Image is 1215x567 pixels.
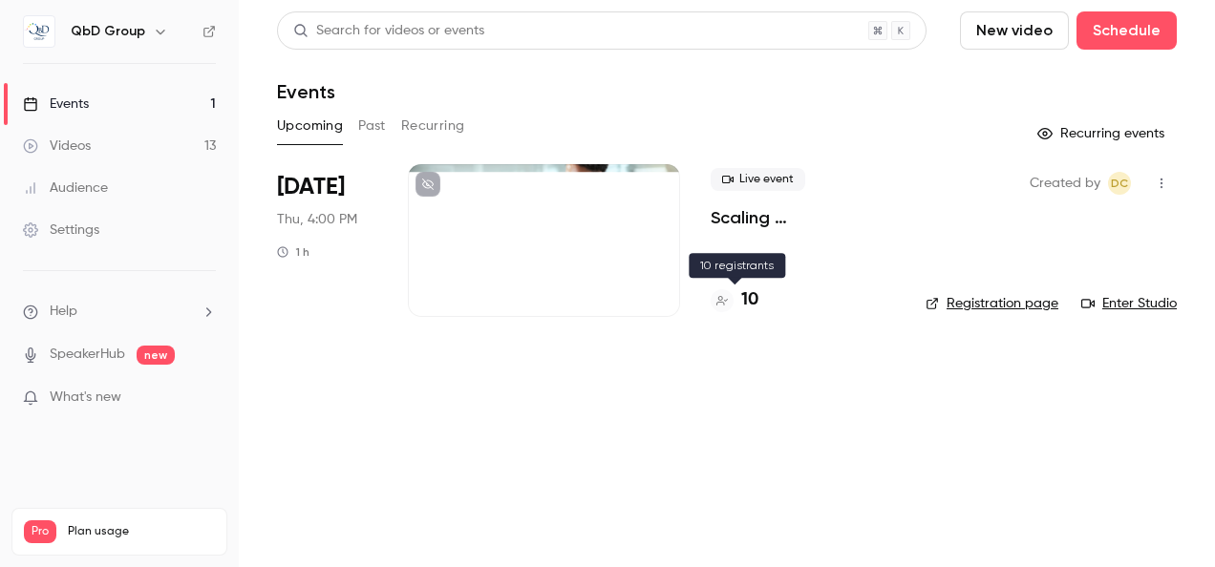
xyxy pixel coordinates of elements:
div: Search for videos or events [293,21,484,41]
span: new [137,346,175,365]
a: Enter Studio [1081,294,1177,313]
a: Scaling Pharmacovigilance in [GEOGRAPHIC_DATA]: A Practical Guide for Pharma SMEs and Biotechs [711,206,895,229]
button: Upcoming [277,111,343,141]
img: QbD Group [24,16,54,47]
span: What's new [50,388,121,408]
div: Nov 13 Thu, 4:00 PM (Europe/Madrid) [277,164,377,317]
div: Events [23,94,89,114]
span: Plan usage [68,524,215,539]
button: Recurring [401,111,465,141]
a: 10 [711,287,758,313]
button: Recurring events [1029,118,1177,149]
div: Settings [23,220,99,240]
span: Daniel Cubero [1108,172,1131,195]
button: Schedule [1076,11,1177,50]
div: Videos [23,136,91,156]
button: Past [358,111,386,141]
span: Thu, 4:00 PM [277,210,357,229]
iframe: Noticeable Trigger [193,389,216,407]
div: 1 h [277,244,309,260]
h4: 10 [741,287,758,313]
span: DC [1111,172,1128,195]
h6: QbD Group [71,22,145,41]
span: Live event [711,168,805,191]
li: help-dropdown-opener [23,302,216,322]
a: Registration page [926,294,1058,313]
span: [DATE] [277,172,345,202]
button: New video [960,11,1069,50]
div: Audience [23,178,108,198]
span: Help [50,302,77,322]
a: SpeakerHub [50,345,125,365]
span: Created by [1030,172,1100,195]
h1: Events [277,80,335,103]
span: Pro [24,520,56,543]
